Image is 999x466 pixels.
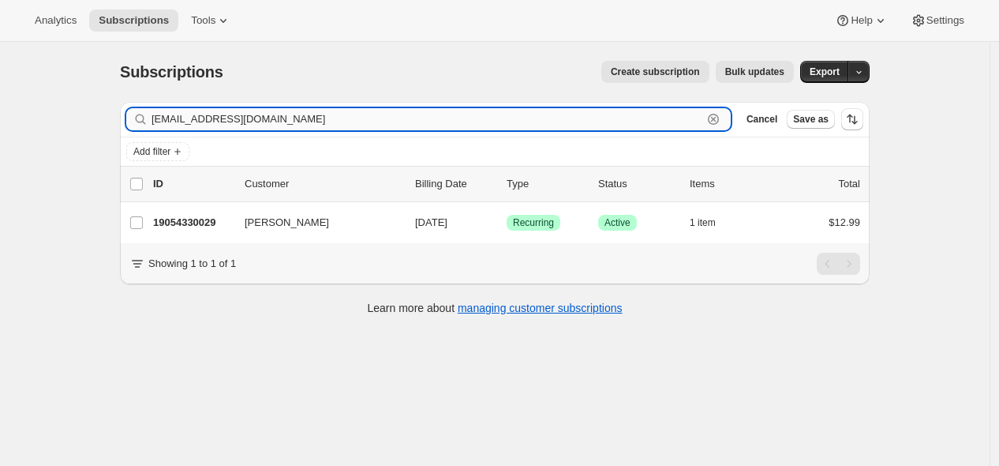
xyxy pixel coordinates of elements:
button: 1 item [690,212,733,234]
span: Tools [191,14,215,27]
button: Add filter [126,142,189,161]
span: $12.99 [829,216,860,228]
span: Bulk updates [725,66,784,78]
p: Learn more about [368,300,623,316]
a: managing customer subscriptions [458,302,623,314]
button: Clear [705,111,721,127]
button: Subscriptions [89,9,178,32]
button: Tools [181,9,241,32]
button: Create subscription [601,61,709,83]
span: Settings [926,14,964,27]
span: [PERSON_NAME] [245,215,329,231]
nav: Pagination [817,253,860,275]
button: Save as [787,110,835,129]
span: 1 item [690,216,716,229]
p: Billing Date [415,176,494,192]
button: [PERSON_NAME] [235,210,393,235]
span: Recurring [513,216,554,229]
button: Help [825,9,897,32]
p: Customer [245,176,402,192]
div: Type [507,176,586,192]
span: Add filter [133,145,170,158]
span: [DATE] [415,216,447,228]
button: Export [800,61,849,83]
span: Export [810,66,840,78]
div: 19054330029[PERSON_NAME][DATE]SuccessRecurringSuccessActive1 item$12.99 [153,212,860,234]
span: Create subscription [611,66,700,78]
button: Sort the results [841,108,863,130]
input: Filter subscribers [152,108,702,130]
div: IDCustomerBilling DateTypeStatusItemsTotal [153,176,860,192]
button: Bulk updates [716,61,794,83]
button: Settings [901,9,974,32]
button: Analytics [25,9,86,32]
p: ID [153,176,232,192]
span: Active [604,216,630,229]
button: Cancel [740,110,784,129]
p: Showing 1 to 1 of 1 [148,256,236,272]
div: Items [690,176,769,192]
span: Analytics [35,14,77,27]
span: Subscriptions [120,63,223,81]
span: Cancel [746,113,777,126]
span: Help [851,14,872,27]
p: Status [598,176,677,192]
span: Save as [793,113,829,126]
span: Subscriptions [99,14,169,27]
p: Total [839,176,860,192]
p: 19054330029 [153,215,232,231]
